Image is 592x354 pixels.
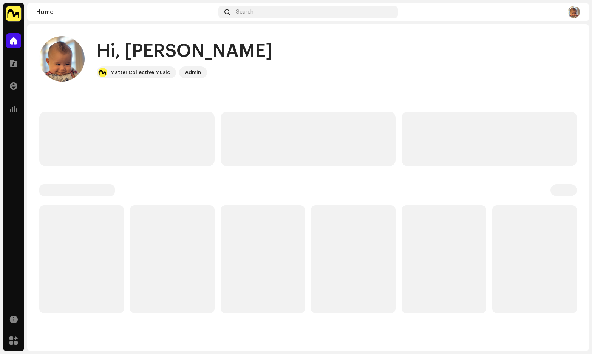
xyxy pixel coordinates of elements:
[6,6,21,21] img: 1276ee5d-5357-4eee-b3c8-6fdbc920d8e6
[98,68,107,77] img: 1276ee5d-5357-4eee-b3c8-6fdbc920d8e6
[36,9,215,15] div: Home
[185,68,201,77] div: Admin
[236,9,253,15] span: Search
[39,36,85,82] img: 3ec830b6-a674-45fc-9a05-45ceb15cb521
[568,6,580,18] img: 3ec830b6-a674-45fc-9a05-45ceb15cb521
[110,68,170,77] div: Matter Collective Music
[97,39,273,63] div: Hi, [PERSON_NAME]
